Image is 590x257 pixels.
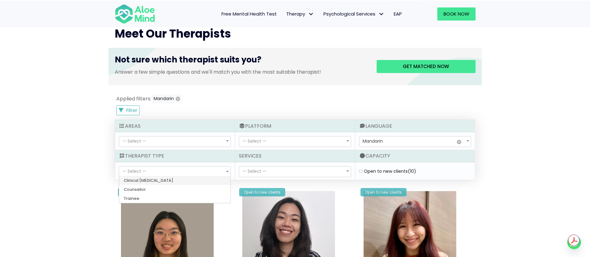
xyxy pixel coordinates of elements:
span: — Select — [123,138,146,144]
span: (10) [408,168,416,174]
div: Language [355,120,475,132]
span: Therapy: submenu [307,9,316,18]
span: Psychological Services [323,11,384,17]
span: Get matched now [403,63,449,70]
div: Services [235,150,355,162]
span: Book Now [444,11,469,17]
li: Counsellor [119,185,230,194]
div: Open to new clients [118,188,164,196]
span: — Select — [243,168,266,174]
div: Capacity [355,150,475,162]
h3: Not sure which therapist suits you? [115,54,367,68]
span: Applied filters: [116,95,151,102]
span: Mandarin [363,138,383,144]
button: Mandarin [152,94,182,103]
a: TherapyTherapy: submenu [281,7,319,21]
nav: Menu [163,7,406,21]
a: Book Now [437,7,476,21]
li: Trainee [119,194,230,203]
span: Mandarin [359,136,471,147]
span: Meet Our Therapists [115,26,231,42]
a: EAP [389,7,406,21]
span: Psychological Services: submenu [377,9,386,18]
label: Open to new clients [364,168,416,174]
span: Mandarin [360,136,471,147]
div: Therapist Type [115,150,235,162]
li: Clinical [MEDICAL_DATA] [119,176,230,185]
span: Filter [126,107,137,113]
div: Open to new clients [360,188,406,196]
span: Free Mental Health Test [221,11,277,17]
span: — Select — [243,138,266,144]
a: Get matched now [377,60,476,73]
a: Free Mental Health Test [217,7,281,21]
p: Answer a few simple questions and we'll match you with the most suitable therapist! [115,68,367,76]
a: Whatsapp [567,236,581,249]
span: Therapy [286,11,314,17]
span: EAP [394,11,402,17]
button: Filter Listings [116,105,140,115]
div: Open to new clients [239,188,285,196]
div: Areas [115,120,235,132]
span: — Select — [123,168,146,174]
div: Platform [235,120,355,132]
img: Aloe mind Logo [115,4,155,24]
a: Psychological ServicesPsychological Services: submenu [319,7,389,21]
